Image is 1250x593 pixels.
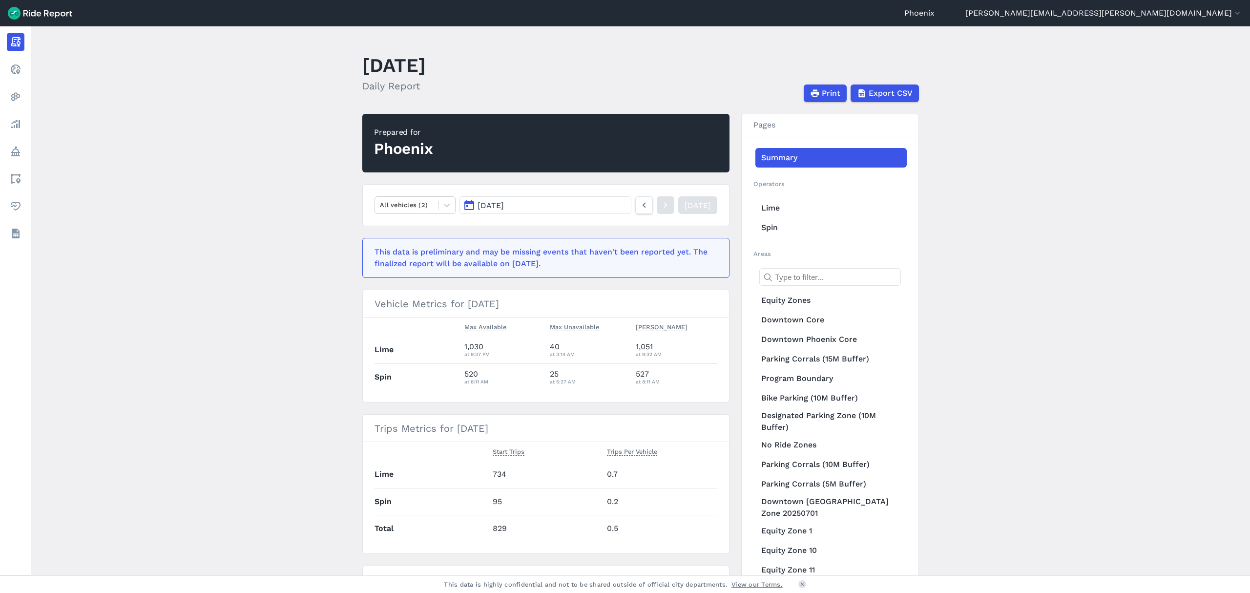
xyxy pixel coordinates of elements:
[550,341,628,359] div: 40
[363,415,729,442] h3: Trips Metrics for [DATE]
[755,349,907,369] a: Parking Corrals (15M Buffer)
[755,435,907,455] a: No Ride Zones
[489,515,603,542] td: 829
[550,321,599,333] button: Max Unavailable
[636,341,718,359] div: 1,051
[869,87,913,99] span: Export CSV
[755,474,907,494] a: Parking Corrals (5M Buffer)
[755,310,907,330] a: Downtown Core
[550,368,628,386] div: 25
[7,88,24,106] a: Heatmaps
[755,494,907,521] a: Downtown [GEOGRAPHIC_DATA] Zone 20250701
[550,377,628,386] div: at 5:27 AM
[7,170,24,188] a: Areas
[8,7,72,20] img: Ride Report
[478,201,504,210] span: [DATE]
[607,446,657,456] span: Trips Per Vehicle
[636,350,718,359] div: at 9:32 AM
[362,79,426,93] h2: Daily Report
[464,377,542,386] div: at 8:11 AM
[493,446,524,456] span: Start Trips
[755,198,907,218] a: Lime
[7,197,24,215] a: Health
[636,321,687,331] span: [PERSON_NAME]
[362,52,426,79] h1: [DATE]
[464,341,542,359] div: 1,030
[755,541,907,560] a: Equity Zone 10
[603,461,717,488] td: 0.7
[755,388,907,408] a: Bike Parking (10M Buffer)
[755,291,907,310] a: Equity Zones
[755,218,907,237] a: Spin
[464,321,506,333] button: Max Available
[851,85,919,102] button: Export CSV
[755,521,907,541] a: Equity Zone 1
[678,196,717,214] a: [DATE]
[755,408,907,435] a: Designated Parking Zone (10M Buffer)
[603,488,717,515] td: 0.2
[375,488,489,515] th: Spin
[7,115,24,133] a: Analyze
[755,369,907,388] a: Program Boundary
[375,461,489,488] th: Lime
[363,290,729,318] h3: Vehicle Metrics for [DATE]
[459,196,631,214] button: [DATE]
[550,321,599,331] span: Max Unavailable
[464,321,506,331] span: Max Available
[755,455,907,474] a: Parking Corrals (10M Buffer)
[374,138,433,160] div: Phoenix
[489,488,603,515] td: 95
[965,7,1242,19] button: [PERSON_NAME][EMAIL_ADDRESS][PERSON_NAME][DOMAIN_NAME]
[753,249,907,258] h2: Areas
[7,143,24,160] a: Policy
[464,368,542,386] div: 520
[464,350,542,359] div: at 9:37 PM
[731,580,783,589] a: View our Terms.
[7,33,24,51] a: Report
[375,515,489,542] th: Total
[804,85,847,102] button: Print
[607,446,657,458] button: Trips Per Vehicle
[7,61,24,78] a: Realtime
[904,7,935,19] a: Phoenix
[375,363,460,390] th: Spin
[375,246,711,270] div: This data is preliminary and may be missing events that haven't been reported yet. The finalized ...
[636,321,687,333] button: [PERSON_NAME]
[636,377,718,386] div: at 8:11 AM
[759,268,901,286] input: Type to filter...
[374,127,433,138] div: Prepared for
[753,179,907,189] h2: Operators
[755,560,907,580] a: Equity Zone 11
[375,337,460,363] th: Lime
[822,87,840,99] span: Print
[550,350,628,359] div: at 3:14 AM
[493,446,524,458] button: Start Trips
[7,225,24,242] a: Datasets
[603,515,717,542] td: 0.5
[489,461,603,488] td: 734
[755,330,907,349] a: Downtown Phoenix Core
[755,148,907,168] a: Summary
[742,114,918,136] h3: Pages
[636,368,718,386] div: 527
